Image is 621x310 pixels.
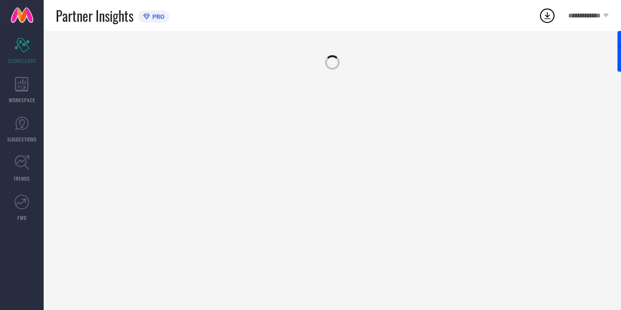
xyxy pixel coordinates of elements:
[8,57,36,64] span: SCORECARDS
[14,175,30,182] span: TRENDS
[7,136,37,143] span: SUGGESTIONS
[17,214,27,221] span: FWD
[539,7,556,24] div: Open download list
[9,96,35,104] span: WORKSPACE
[150,13,164,20] span: PRO
[56,6,133,26] span: Partner Insights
